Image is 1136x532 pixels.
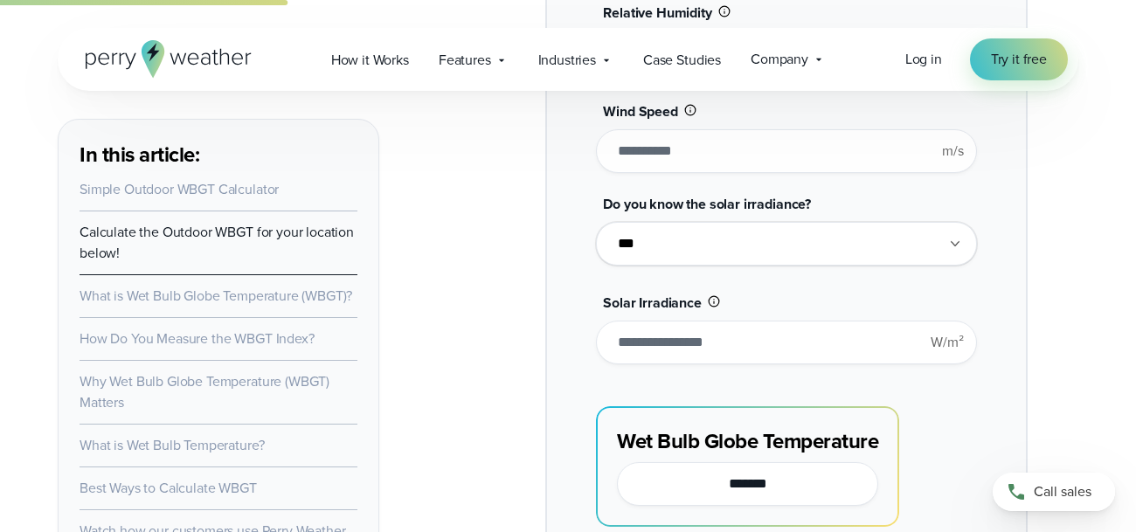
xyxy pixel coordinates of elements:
a: How Do You Measure the WBGT Index? [80,328,315,349]
span: Wind Speed [603,101,677,121]
a: What is Wet Bulb Temperature? [80,435,264,455]
span: Do you know the solar irradiance? [603,194,811,214]
span: Relative Humidity [603,3,711,23]
a: Call sales [993,473,1115,511]
a: Try it free [970,38,1068,80]
h3: In this article: [80,141,357,169]
span: Industries [538,50,596,71]
a: Simple Outdoor WBGT Calculator [80,179,279,199]
a: Case Studies [628,42,736,78]
span: Solar Irradiance [603,293,701,313]
a: Calculate the Outdoor WBGT for your location below! [80,222,354,263]
span: Features [439,50,491,71]
span: How it Works [331,50,409,71]
a: What is Wet Bulb Globe Temperature (WBGT)? [80,286,352,306]
a: Why Wet Bulb Globe Temperature (WBGT) Matters [80,371,329,412]
span: Log in [905,49,942,69]
a: Best Ways to Calculate WBGT [80,478,257,498]
span: Call sales [1034,481,1091,502]
a: How it Works [316,42,424,78]
span: Try it free [991,49,1047,70]
span: Company [751,49,808,70]
a: Log in [905,49,942,70]
span: Case Studies [643,50,721,71]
